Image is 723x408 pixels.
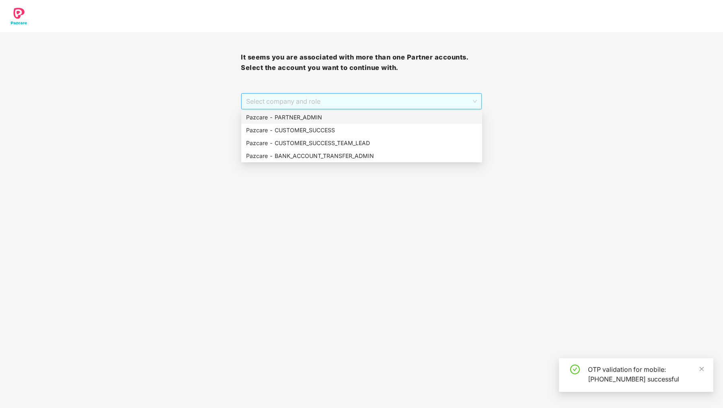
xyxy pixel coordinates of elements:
div: Pazcare - PARTNER_ADMIN [246,113,477,122]
div: Pazcare - PARTNER_ADMIN [241,111,482,124]
div: Pazcare - CUSTOMER_SUCCESS_TEAM_LEAD [246,139,477,148]
span: Select company and role [246,94,477,109]
span: check-circle [570,365,580,374]
div: Pazcare - CUSTOMER_SUCCESS_TEAM_LEAD [241,137,482,150]
span: close [699,366,705,372]
div: Pazcare - CUSTOMER_SUCCESS [241,124,482,137]
div: Pazcare - CUSTOMER_SUCCESS [246,126,477,135]
h3: It seems you are associated with more than one Partner accounts. Select the account you want to c... [241,52,482,73]
div: OTP validation for mobile: [PHONE_NUMBER] successful [588,365,704,384]
div: Pazcare - BANK_ACCOUNT_TRANSFER_ADMIN [246,152,477,160]
div: Pazcare - BANK_ACCOUNT_TRANSFER_ADMIN [241,150,482,162]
